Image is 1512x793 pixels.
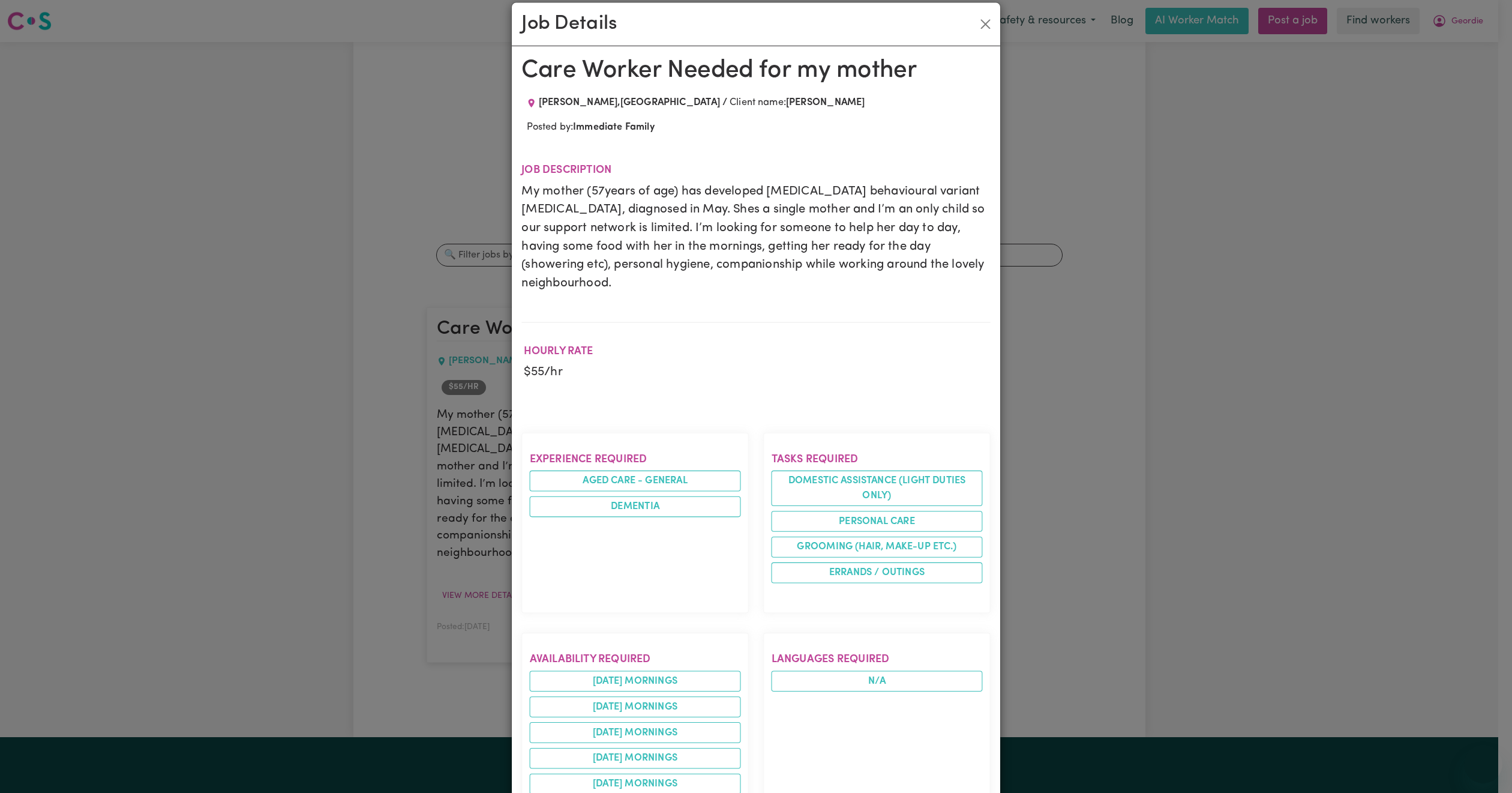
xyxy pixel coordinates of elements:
[524,363,593,381] p: $ 55 /hr
[521,164,990,177] h2: Job description
[539,98,720,107] span: [PERSON_NAME] , [GEOGRAPHIC_DATA]
[530,696,741,717] li: [DATE] mornings
[976,14,995,34] button: Close
[772,537,983,558] li: Grooming (hair, make-up etc.)
[530,496,741,517] li: Dementia
[772,671,983,692] span: N/A
[725,95,870,110] div: Client name:
[530,722,741,743] li: [DATE] mornings
[521,182,990,292] p: My mother (57years of age) has developed [MEDICAL_DATA] behavioural variant [MEDICAL_DATA], diagn...
[527,122,655,132] span: Posted by:
[521,95,725,110] div: Job location: RUSSELL LEA, New South Wales
[772,453,983,466] h2: Tasks required
[521,56,990,86] h1: Care Worker Needed for my mother
[524,345,593,358] h2: Hourly Rate
[530,453,741,466] h2: Experience required
[530,653,741,666] h2: Availability required
[772,562,983,583] li: Errands / Outings
[786,98,865,107] b: [PERSON_NAME]
[573,122,655,132] b: Immediate Family
[772,653,983,666] h2: Languages required
[530,671,741,692] li: [DATE] mornings
[521,13,617,36] h2: Job Details
[1464,745,1502,783] iframe: Button to launch messaging window, conversation in progress
[772,511,983,532] li: Personal care
[772,471,983,506] li: Domestic assistance (light duties only)
[530,748,741,769] li: [DATE] mornings
[530,471,741,492] li: Aged care - General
